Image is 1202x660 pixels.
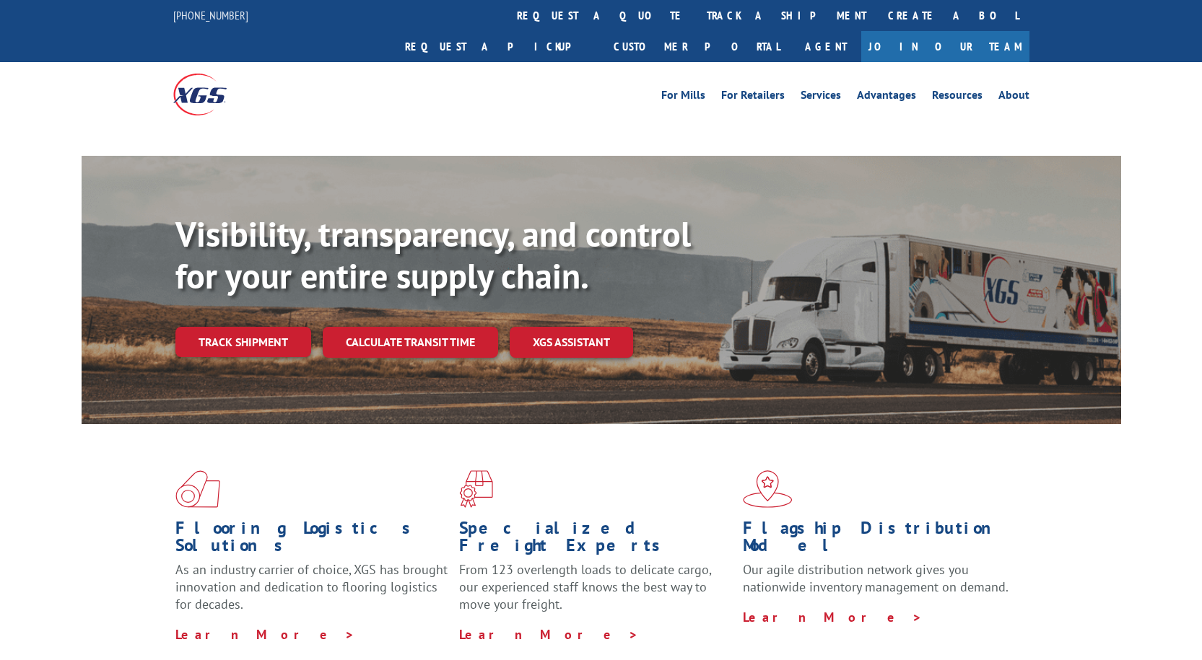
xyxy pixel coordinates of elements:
[743,561,1009,595] span: Our agile distribution network gives you nationwide inventory management on demand.
[661,89,705,105] a: For Mills
[861,31,1029,62] a: Join Our Team
[175,519,448,561] h1: Flooring Logistics Solutions
[857,89,916,105] a: Advantages
[394,31,603,62] a: Request a pickup
[791,31,861,62] a: Agent
[743,519,1016,561] h1: Flagship Distribution Model
[459,519,732,561] h1: Specialized Freight Experts
[743,609,923,625] a: Learn More >
[603,31,791,62] a: Customer Portal
[175,211,691,298] b: Visibility, transparency, and control for your entire supply chain.
[175,626,355,643] a: Learn More >
[173,8,248,22] a: [PHONE_NUMBER]
[175,470,220,508] img: xgs-icon-total-supply-chain-intelligence-red
[932,89,983,105] a: Resources
[743,470,793,508] img: xgs-icon-flagship-distribution-model-red
[510,327,633,358] a: XGS ASSISTANT
[998,89,1029,105] a: About
[175,327,311,357] a: Track shipment
[175,561,448,612] span: As an industry carrier of choice, XGS has brought innovation and dedication to flooring logistics...
[801,89,841,105] a: Services
[721,89,785,105] a: For Retailers
[459,561,732,625] p: From 123 overlength loads to delicate cargo, our experienced staff knows the best way to move you...
[459,626,639,643] a: Learn More >
[459,470,493,508] img: xgs-icon-focused-on-flooring-red
[323,327,498,358] a: Calculate transit time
